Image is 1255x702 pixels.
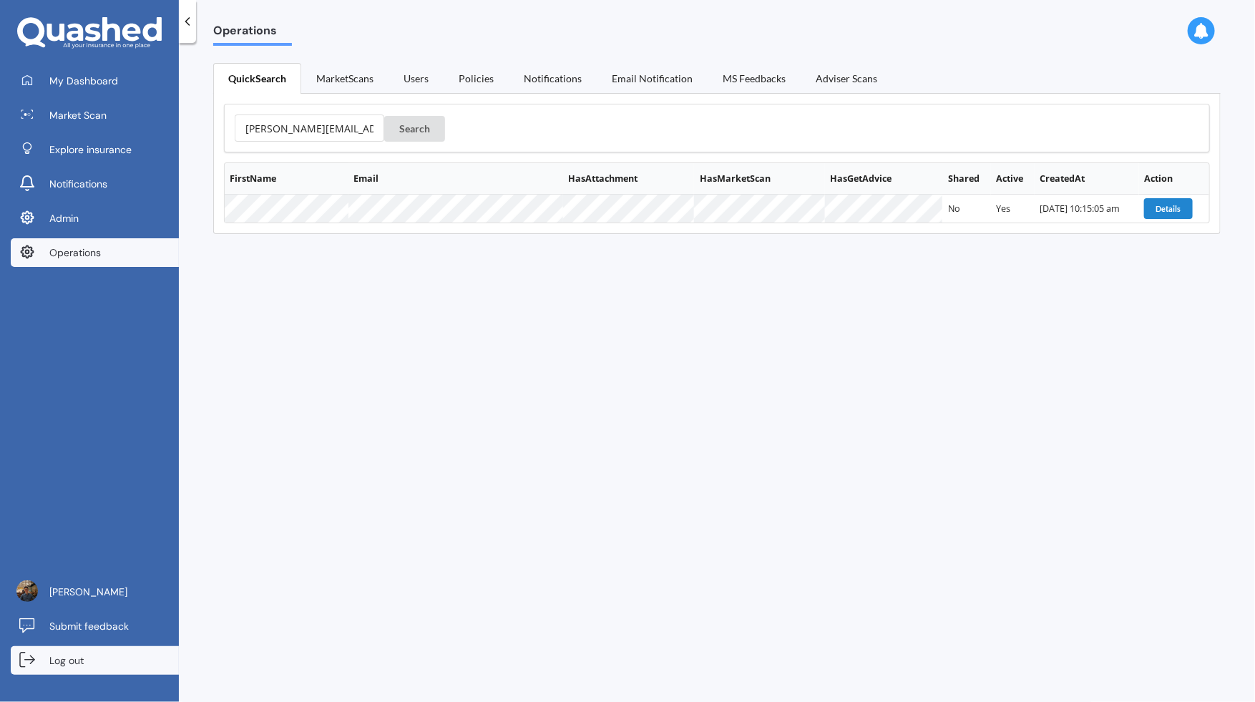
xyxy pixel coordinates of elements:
a: Email Notification [597,63,708,93]
a: Submit feedback [11,612,179,640]
td: [DATE] 10:15:05 am [1035,195,1139,222]
a: Users [389,63,444,93]
a: My Dashboard [11,67,179,95]
a: Explore insurance [11,135,179,164]
span: Notifications [49,177,107,191]
th: Action [1139,163,1209,195]
th: HasMarketScan [694,163,825,195]
span: Operations [49,245,101,260]
input: Type email to search... [235,114,384,142]
a: QuickSearch [213,63,301,94]
a: Notifications [509,63,597,93]
a: Log out [11,646,179,675]
span: Log out [49,653,84,668]
a: Admin [11,204,179,233]
span: Submit feedback [49,619,129,633]
a: Policies [444,63,509,93]
th: Shared [942,163,991,195]
span: Explore insurance [49,142,132,157]
span: Operations [213,24,292,43]
a: MS Feedbacks [708,63,801,93]
th: CreatedAt [1035,163,1139,195]
a: Market Scan [11,101,179,130]
button: Details [1144,198,1193,218]
td: No [942,195,991,222]
span: Admin [49,211,79,225]
img: ACg8ocJLa-csUtcL-80ItbA20QSwDJeqfJvWfn8fgM9RBEIPTcSLDHdf=s96-c [16,580,38,602]
td: Yes [991,195,1035,222]
th: Active [991,163,1035,195]
th: Email [348,163,563,195]
th: FirstName [225,163,348,195]
th: HasAttachment [563,163,694,195]
a: [PERSON_NAME] [11,577,179,606]
th: HasGetAdvice [825,163,942,195]
a: Operations [11,238,179,267]
a: Details [1144,203,1195,215]
button: Search [384,116,445,142]
span: Market Scan [49,108,107,122]
span: My Dashboard [49,74,118,88]
a: Adviser Scans [801,63,892,93]
a: Notifications [11,170,179,198]
span: [PERSON_NAME] [49,585,127,599]
a: MarketScans [301,63,389,93]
